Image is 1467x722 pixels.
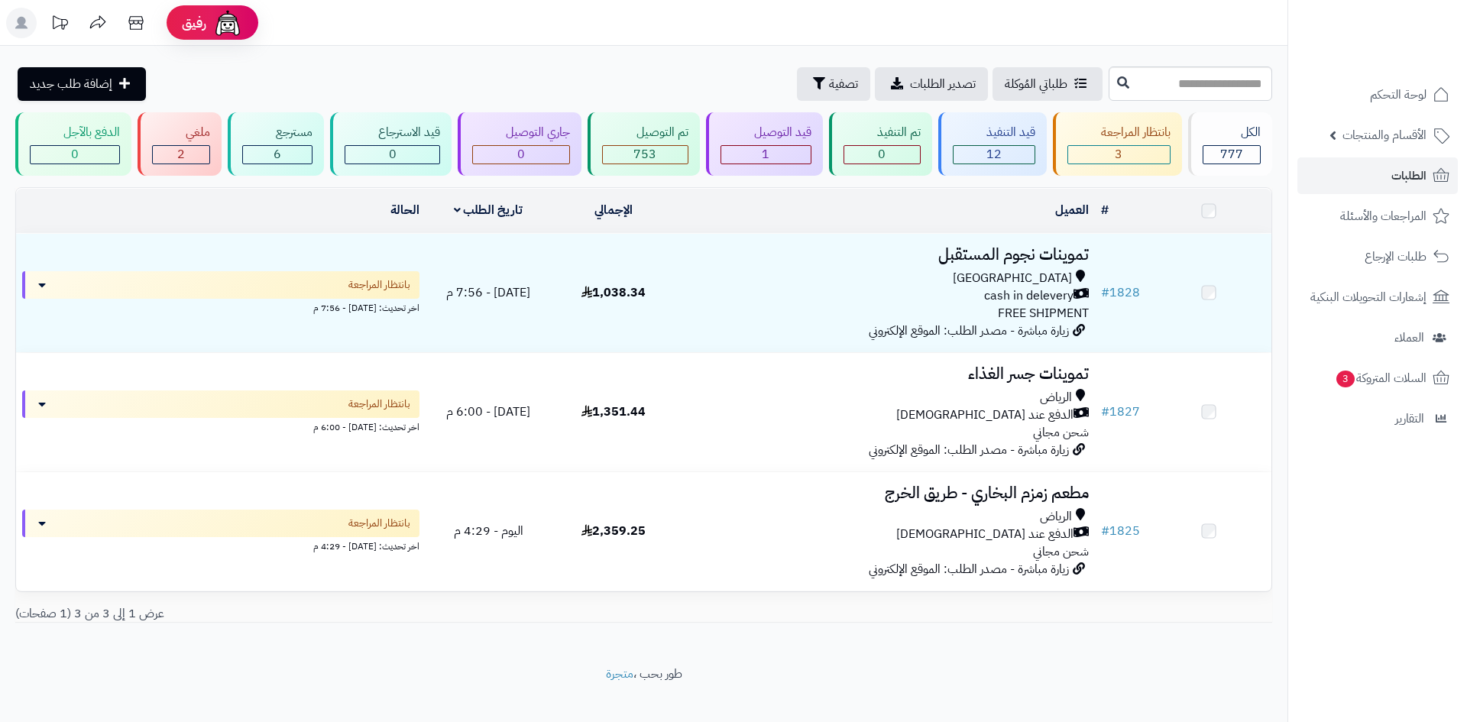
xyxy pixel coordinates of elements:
span: بانتظار المراجعة [348,397,410,412]
span: الدفع عند [DEMOGRAPHIC_DATA] [896,526,1074,543]
span: [DATE] - 7:56 م [446,283,530,302]
h3: تموينات جسر الغذاء [683,365,1089,383]
span: العملاء [1394,327,1424,348]
span: الدفع عند [DEMOGRAPHIC_DATA] [896,406,1074,424]
a: الحالة [390,201,419,219]
div: 1 [721,146,811,164]
a: تصدير الطلبات [875,67,988,101]
a: #1825 [1101,522,1140,540]
div: 12 [954,146,1035,164]
div: تم التنفيذ [844,124,921,141]
span: رفيق [182,14,206,32]
a: تاريخ الطلب [454,201,523,219]
span: المراجعات والأسئلة [1340,206,1427,227]
a: # [1101,201,1109,219]
img: ai-face.png [212,8,243,38]
a: بانتظار المراجعة 3 [1050,112,1185,176]
div: ملغي [152,124,210,141]
a: الإجمالي [594,201,633,219]
div: قيد الاسترجاع [345,124,440,141]
span: شحن مجاني [1033,542,1089,561]
span: إضافة طلب جديد [30,75,112,93]
div: الدفع بالآجل [30,124,120,141]
a: تحديثات المنصة [40,8,79,42]
a: ملغي 2 [134,112,225,176]
span: 1 [762,145,769,164]
span: الرياض [1040,389,1072,406]
div: قيد التوصيل [721,124,811,141]
a: السلات المتروكة3 [1297,360,1458,397]
span: زيارة مباشرة - مصدر الطلب: الموقع الإلكتروني [869,560,1069,578]
a: لوحة التحكم [1297,76,1458,113]
span: شحن مجاني [1033,423,1089,442]
a: إضافة طلب جديد [18,67,146,101]
div: 3 [1068,146,1170,164]
span: 753 [633,145,656,164]
a: طلباتي المُوكلة [993,67,1103,101]
a: قيد التنفيذ 12 [935,112,1050,176]
span: 0 [878,145,886,164]
img: logo-2.png [1363,14,1452,46]
a: قيد الاسترجاع 0 [327,112,455,176]
span: 1,038.34 [581,283,646,302]
span: 2,359.25 [581,522,646,540]
span: السلات المتروكة [1335,367,1427,389]
span: اليوم - 4:29 م [454,522,523,540]
span: تصفية [829,75,858,93]
span: [GEOGRAPHIC_DATA] [953,270,1072,287]
a: تم التوصيل 753 [585,112,702,176]
span: الأقسام والمنتجات [1342,125,1427,146]
span: الطلبات [1391,165,1427,186]
div: اخر تحديث: [DATE] - 7:56 م [22,299,419,315]
span: 2 [177,145,185,164]
div: 2 [153,146,209,164]
a: التقارير [1297,400,1458,437]
span: زيارة مباشرة - مصدر الطلب: الموقع الإلكتروني [869,441,1069,459]
span: التقارير [1395,408,1424,429]
a: المراجعات والأسئلة [1297,198,1458,235]
span: تصدير الطلبات [910,75,976,93]
div: بانتظار المراجعة [1067,124,1171,141]
a: #1827 [1101,403,1140,421]
a: قيد التوصيل 1 [703,112,826,176]
div: اخر تحديث: [DATE] - 6:00 م [22,418,419,434]
span: بانتظار المراجعة [348,277,410,293]
div: 753 [603,146,687,164]
span: 1,351.44 [581,403,646,421]
span: # [1101,283,1109,302]
span: بانتظار المراجعة [348,516,410,531]
div: عرض 1 إلى 3 من 3 (1 صفحات) [4,605,644,623]
div: جاري التوصيل [472,124,570,141]
span: FREE SHIPMENT [998,304,1089,322]
span: الرياض [1040,508,1072,526]
div: 0 [844,146,920,164]
h3: مطعم زمزم البخاري - طريق الخرج [683,484,1089,502]
span: طلبات الإرجاع [1365,246,1427,267]
div: 0 [345,146,439,164]
div: الكل [1203,124,1261,141]
div: 0 [473,146,569,164]
a: جاري التوصيل 0 [455,112,585,176]
span: 0 [71,145,79,164]
a: #1828 [1101,283,1140,302]
span: 3 [1115,145,1122,164]
div: مسترجع [242,124,313,141]
span: 12 [986,145,1002,164]
span: 0 [389,145,397,164]
span: 0 [517,145,525,164]
span: إشعارات التحويلات البنكية [1310,287,1427,308]
a: الدفع بالآجل 0 [12,112,134,176]
a: الطلبات [1297,157,1458,194]
span: 777 [1220,145,1243,164]
span: لوحة التحكم [1370,84,1427,105]
span: 3 [1336,370,1355,388]
span: زيارة مباشرة - مصدر الطلب: الموقع الإلكتروني [869,322,1069,340]
a: تم التنفيذ 0 [826,112,935,176]
div: تم التوصيل [602,124,688,141]
a: متجرة [606,665,633,683]
button: تصفية [797,67,870,101]
span: [DATE] - 6:00 م [446,403,530,421]
span: طلباتي المُوكلة [1005,75,1067,93]
div: 6 [243,146,312,164]
span: cash in delevery [984,287,1074,305]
